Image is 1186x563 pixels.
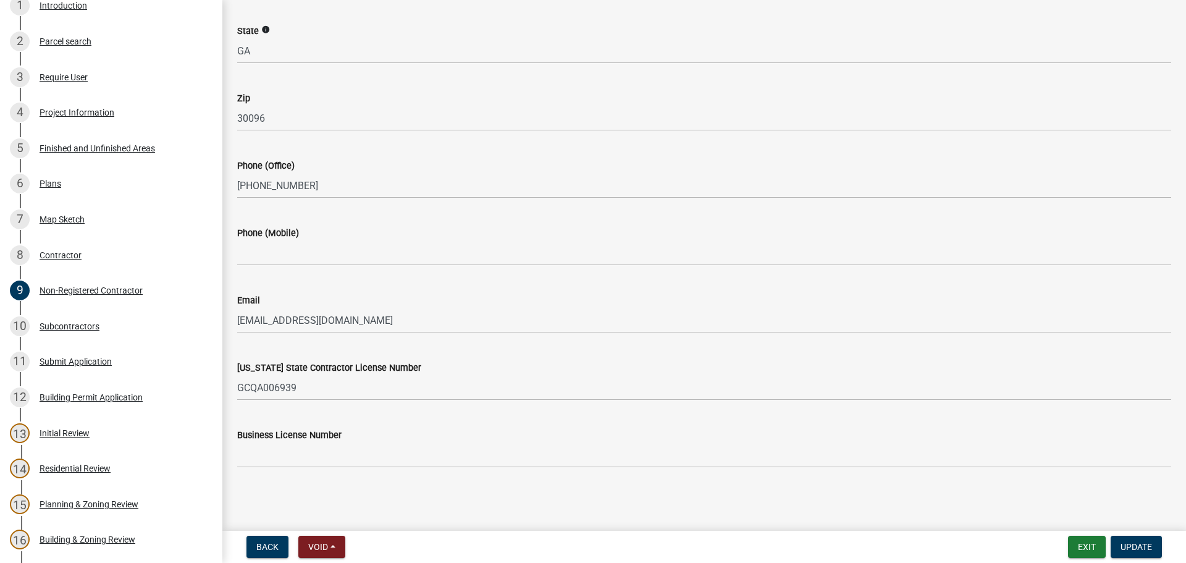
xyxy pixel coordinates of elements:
[237,27,259,36] label: State
[40,393,143,402] div: Building Permit Application
[10,316,30,336] div: 10
[40,179,61,188] div: Plans
[40,108,114,117] div: Project Information
[10,423,30,443] div: 13
[40,1,87,10] div: Introduction
[237,364,421,373] label: [US_STATE] State Contractor License Number
[1121,542,1152,552] span: Update
[308,542,328,552] span: Void
[10,67,30,87] div: 3
[40,357,112,366] div: Submit Application
[261,25,270,34] i: info
[10,387,30,407] div: 12
[40,322,99,331] div: Subcontractors
[40,500,138,509] div: Planning & Zoning Review
[40,464,111,473] div: Residential Review
[40,251,82,260] div: Contractor
[237,431,342,440] label: Business License Number
[10,530,30,549] div: 16
[237,162,295,171] label: Phone (Office)
[10,32,30,51] div: 2
[10,245,30,265] div: 8
[10,103,30,122] div: 4
[10,459,30,478] div: 14
[10,494,30,514] div: 15
[1111,536,1162,558] button: Update
[40,144,155,153] div: Finished and Unfinished Areas
[10,352,30,371] div: 11
[40,286,143,295] div: Non-Registered Contractor
[40,215,85,224] div: Map Sketch
[10,210,30,229] div: 7
[10,174,30,193] div: 6
[10,138,30,158] div: 5
[40,37,91,46] div: Parcel search
[246,536,288,558] button: Back
[40,535,135,544] div: Building & Zoning Review
[237,229,299,238] label: Phone (Mobile)
[40,73,88,82] div: Require User
[237,297,260,305] label: Email
[1068,536,1106,558] button: Exit
[237,95,250,103] label: Zip
[10,281,30,300] div: 9
[40,429,90,438] div: Initial Review
[256,542,279,552] span: Back
[298,536,345,558] button: Void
